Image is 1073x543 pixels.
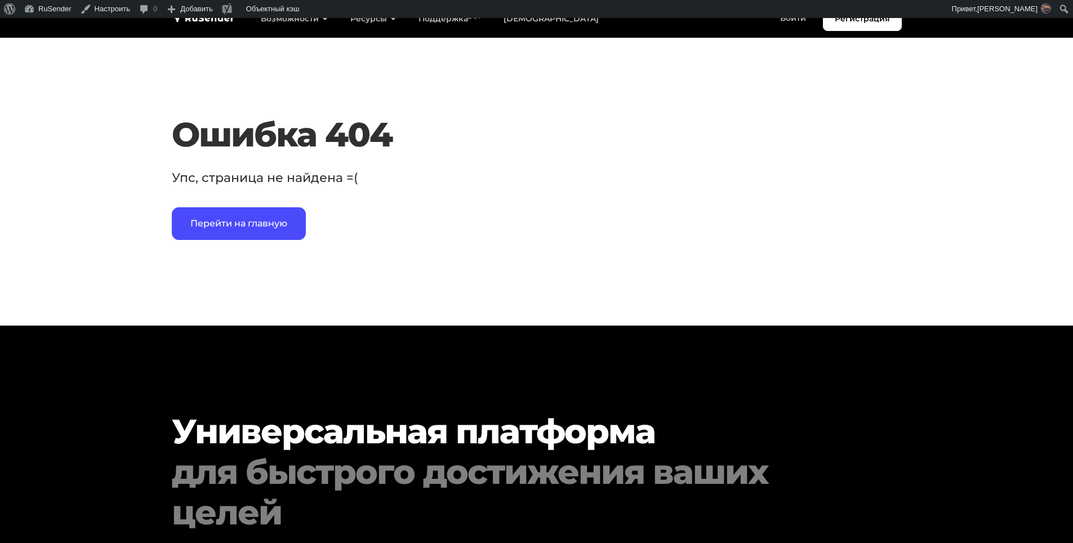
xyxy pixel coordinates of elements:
h2: Универсальная платформа [172,411,778,533]
a: Войти [769,7,817,30]
a: Возможности [250,7,339,30]
a: Регистрация [823,7,902,31]
p: Упс, страница не найдена =( [172,168,902,187]
sup: 24/7 [468,13,481,20]
img: RuSender [172,12,235,24]
div: для быстрого достижения ваших целей [172,452,778,533]
a: [DEMOGRAPHIC_DATA] [492,7,610,30]
span: [PERSON_NAME] [977,5,1038,13]
a: Перейти на главную [172,207,306,240]
a: Ресурсы [339,7,407,30]
h1: Ошибка 404 [172,114,902,155]
a: Поддержка24/7 [407,7,492,30]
